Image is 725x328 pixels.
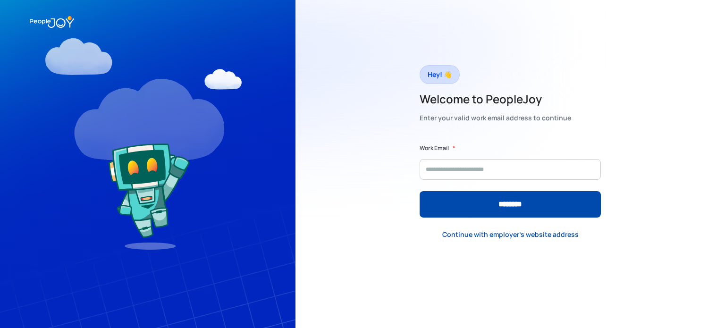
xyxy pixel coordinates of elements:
[442,230,579,239] div: Continue with employer's website address
[420,143,449,153] label: Work Email
[428,68,452,81] div: Hey! 👋
[420,92,571,107] h2: Welcome to PeopleJoy
[420,111,571,125] div: Enter your valid work email address to continue
[435,225,586,244] a: Continue with employer's website address
[420,143,601,218] form: Form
